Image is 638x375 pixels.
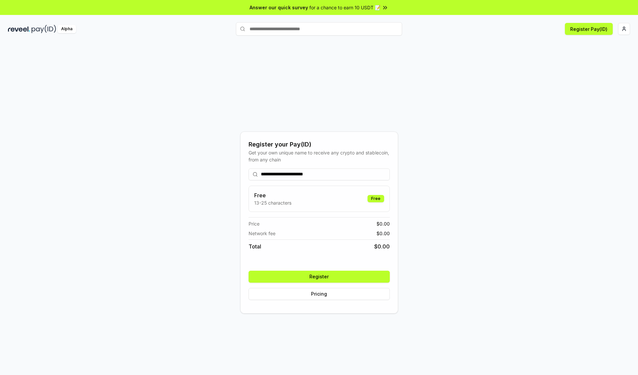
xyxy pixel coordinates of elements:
[376,230,390,237] span: $ 0.00
[32,25,56,33] img: pay_id
[565,23,613,35] button: Register Pay(ID)
[249,149,390,163] div: Get your own unique name to receive any crypto and stablecoin, from any chain
[249,140,390,149] div: Register your Pay(ID)
[249,242,261,250] span: Total
[309,4,380,11] span: for a chance to earn 10 USDT 📝
[250,4,308,11] span: Answer our quick survey
[8,25,30,33] img: reveel_dark
[249,220,260,227] span: Price
[249,288,390,300] button: Pricing
[254,199,291,206] p: 13-25 characters
[374,242,390,250] span: $ 0.00
[368,195,384,202] div: Free
[249,271,390,283] button: Register
[376,220,390,227] span: $ 0.00
[254,191,291,199] h3: Free
[57,25,76,33] div: Alpha
[249,230,275,237] span: Network fee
